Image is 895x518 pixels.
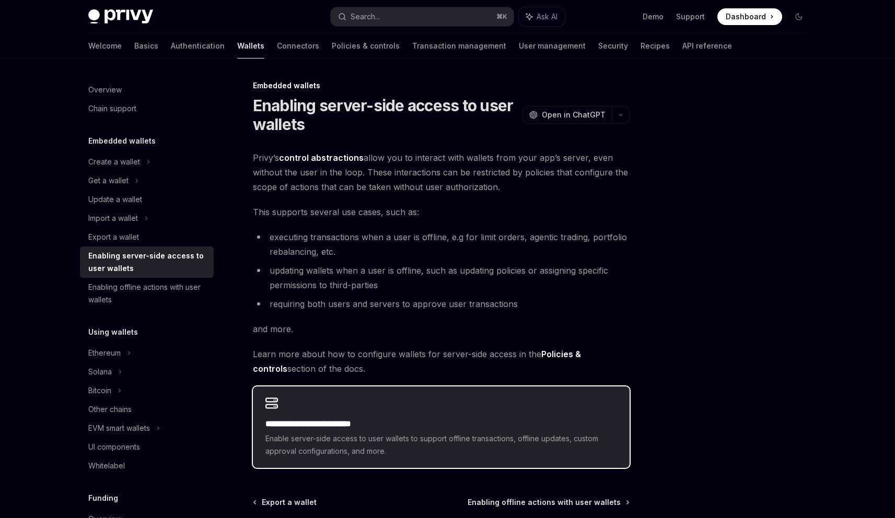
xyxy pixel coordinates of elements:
[676,11,705,22] a: Support
[412,33,506,58] a: Transaction management
[237,33,264,58] a: Wallets
[331,7,514,26] button: Search...⌘K
[641,33,670,58] a: Recipes
[134,33,158,58] a: Basics
[88,326,138,338] h5: Using wallets
[332,33,400,58] a: Policies & controls
[88,492,118,504] h5: Funding
[643,11,664,22] a: Demo
[726,11,766,22] span: Dashboard
[496,13,507,21] span: ⌘ K
[522,106,612,124] button: Open in ChatGPT
[542,110,606,120] span: Open in ChatGPT
[88,347,121,359] div: Ethereum
[265,432,617,457] span: Enable server-side access to user wallets to support offline transactions, offline updates, custo...
[80,190,214,209] a: Update a wallet
[88,9,153,24] img: dark logo
[88,212,138,225] div: Import a wallet
[171,33,225,58] a: Authentication
[468,497,621,508] span: Enabling offline actions with user wallets
[262,497,317,508] span: Export a wallet
[253,96,518,134] h1: Enabling server-side access to user wallets
[88,174,129,187] div: Get a wallet
[80,246,214,278] a: Enabling server-side access to user wallets
[717,8,782,25] a: Dashboard
[253,297,630,311] li: requiring both users and servers to approve user transactions
[598,33,628,58] a: Security
[88,441,140,453] div: UI components
[88,384,111,397] div: Bitcoin
[88,193,142,206] div: Update a wallet
[88,156,140,168] div: Create a wallet
[537,11,557,22] span: Ask AI
[80,80,214,99] a: Overview
[682,33,732,58] a: API reference
[253,230,630,259] li: executing transactions when a user is offline, e.g for limit orders, agentic trading, portfolio r...
[253,150,630,194] span: Privy’s allow you to interact with wallets from your app’s server, even without the user in the l...
[88,403,132,416] div: Other chains
[791,8,807,25] button: Toggle dark mode
[88,250,207,275] div: Enabling server-side access to user wallets
[88,135,156,147] h5: Embedded wallets
[253,80,630,91] div: Embedded wallets
[80,278,214,309] a: Enabling offline actions with user wallets
[254,497,317,508] a: Export a wallet
[80,456,214,475] a: Whitelabel
[279,152,364,163] a: control abstractions
[88,281,207,306] div: Enabling offline actions with user wallets
[80,438,214,456] a: UI components
[88,422,150,434] div: EVM smart wallets
[80,99,214,118] a: Chain support
[88,231,139,243] div: Export a wallet
[88,33,122,58] a: Welcome
[468,497,629,508] a: Enabling offline actions with user wallets
[88,366,112,378] div: Solana
[88,460,125,472] div: Whitelabel
[253,263,630,292] li: updating wallets when a user is offline, such as updating policies or assigning specific permissi...
[351,10,380,23] div: Search...
[253,347,630,376] span: Learn more about how to configure wallets for server-side access in the section of the docs.
[88,84,122,96] div: Overview
[80,400,214,419] a: Other chains
[253,205,630,219] span: This supports several use cases, such as:
[253,322,630,336] span: and more.
[277,33,319,58] a: Connectors
[80,228,214,246] a: Export a wallet
[519,7,565,26] button: Ask AI
[519,33,586,58] a: User management
[88,102,136,115] div: Chain support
